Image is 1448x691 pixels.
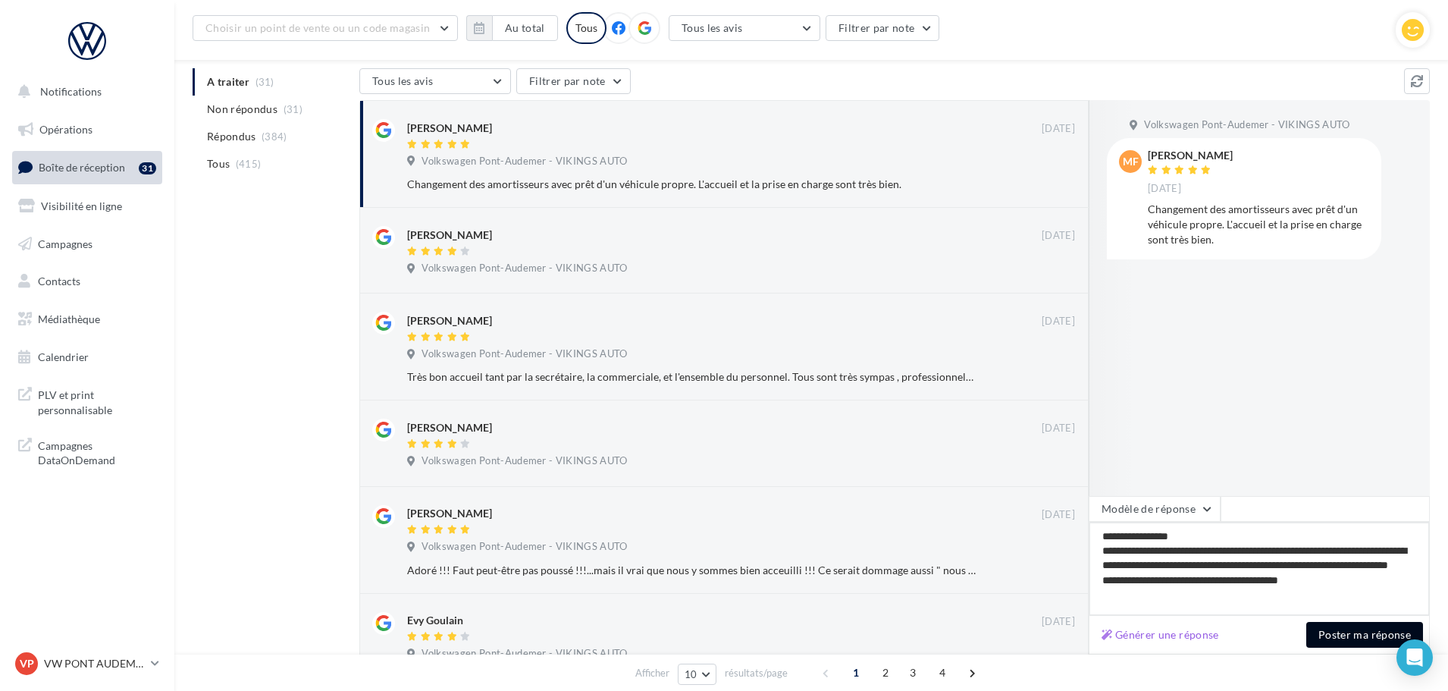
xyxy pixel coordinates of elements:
span: [DATE] [1042,315,1075,328]
div: Tous [566,12,606,44]
span: 4 [930,661,954,685]
span: [DATE] [1042,615,1075,629]
span: Boîte de réception [39,161,125,174]
a: Boîte de réception31 [9,151,165,184]
span: Opérations [39,123,92,136]
span: Campagnes [38,237,92,250]
button: Filtrer par note [826,15,940,41]
span: Contacts [38,275,80,287]
a: Campagnes DataOnDemand [9,429,165,474]
span: Notifications [40,85,102,98]
span: Répondus [207,129,256,144]
span: Tous [207,156,230,171]
a: Médiathèque [9,303,165,335]
span: Campagnes DataOnDemand [38,435,156,468]
span: Choisir un point de vente ou un code magasin [205,21,430,34]
div: [PERSON_NAME] [407,420,492,435]
a: Opérations [9,114,165,146]
span: Volkswagen Pont-Audemer - VIKINGS AUTO [422,155,627,168]
span: Visibilité en ligne [41,199,122,212]
div: [PERSON_NAME] [407,228,492,243]
span: Volkswagen Pont-Audemer - VIKINGS AUTO [422,540,627,554]
button: Au total [466,15,558,41]
span: 2 [873,661,898,685]
button: Au total [492,15,558,41]
span: 10 [685,668,697,680]
span: (415) [236,158,262,170]
a: Campagnes [9,228,165,260]
div: 31 [139,162,156,174]
a: Contacts [9,265,165,297]
button: Générer une réponse [1095,626,1225,644]
button: 10 [678,664,716,685]
span: (31) [284,103,302,115]
a: PLV et print personnalisable [9,378,165,423]
span: Tous les avis [372,74,434,87]
span: résultats/page [725,666,788,680]
button: Choisir un point de vente ou un code magasin [193,15,458,41]
span: 1 [844,661,868,685]
button: Notifications [9,76,159,108]
span: Afficher [635,666,669,680]
div: [PERSON_NAME] [407,506,492,521]
span: PLV et print personnalisable [38,385,156,417]
button: Modèle de réponse [1089,496,1221,522]
div: Changement des amortisseurs avec prêt d'un véhicule propre. L'accueil et la prise en charge sont ... [1148,202,1369,247]
div: Très bon accueil tant par la secrétaire, la commerciale, et l'ensemble du personnel. Tous sont tr... [407,369,976,385]
button: Tous les avis [669,15,820,41]
span: [DATE] [1042,229,1075,243]
span: Médiathèque [38,313,100,325]
span: [DATE] [1042,422,1075,435]
button: Poster ma réponse [1306,622,1423,648]
span: 3 [901,661,925,685]
span: (384) [262,130,287,143]
a: Calendrier [9,341,165,373]
span: [DATE] [1042,122,1075,136]
a: VP VW PONT AUDEMER [12,649,162,678]
button: Tous les avis [359,68,511,94]
span: Calendrier [38,350,89,363]
span: Tous les avis [682,21,743,34]
span: [DATE] [1042,508,1075,522]
span: MF [1123,154,1139,169]
p: VW PONT AUDEMER [44,656,145,671]
span: Non répondus [207,102,277,117]
div: [PERSON_NAME] [407,121,492,136]
span: Volkswagen Pont-Audemer - VIKINGS AUTO [1144,118,1349,132]
button: Filtrer par note [516,68,631,94]
span: Volkswagen Pont-Audemer - VIKINGS AUTO [422,647,627,661]
span: Volkswagen Pont-Audemer - VIKINGS AUTO [422,347,627,361]
span: Volkswagen Pont-Audemer - VIKINGS AUTO [422,262,627,275]
div: Adoré !!! Faut peut-être pas poussé !!!...mais il vrai que nous y sommes bien acceuilli !!! Ce se... [407,563,976,578]
div: Changement des amortisseurs avec prêt d'un véhicule propre. L'accueil et la prise en charge sont ... [407,177,976,192]
span: Volkswagen Pont-Audemer - VIKINGS AUTO [422,454,627,468]
div: Open Intercom Messenger [1396,639,1433,676]
div: Evy Goulain [407,613,463,628]
div: [PERSON_NAME] [1148,150,1233,161]
span: [DATE] [1148,182,1181,196]
a: Visibilité en ligne [9,190,165,222]
div: [PERSON_NAME] [407,313,492,328]
span: VP [20,656,34,671]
